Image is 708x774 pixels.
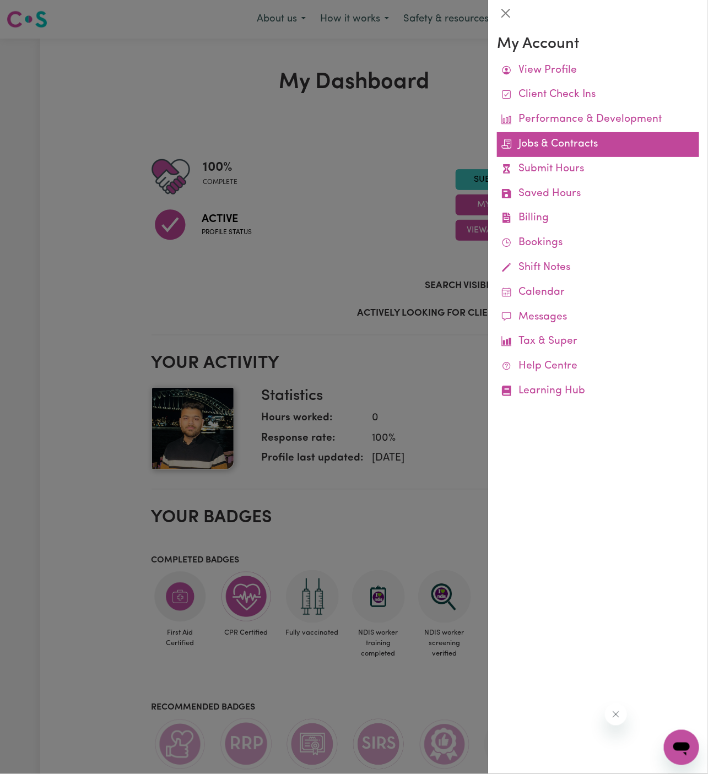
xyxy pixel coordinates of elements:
[497,132,699,157] a: Jobs & Contracts
[497,58,699,83] a: View Profile
[497,354,699,379] a: Help Centre
[497,4,515,22] button: Close
[497,182,699,207] a: Saved Hours
[7,8,67,17] span: Need any help?
[497,157,699,182] a: Submit Hours
[497,305,699,330] a: Messages
[497,35,699,54] h3: My Account
[497,280,699,305] a: Calendar
[497,107,699,132] a: Performance & Development
[664,730,699,765] iframe: Button to launch messaging window
[497,206,699,231] a: Billing
[605,703,627,726] iframe: Close message
[497,329,699,354] a: Tax & Super
[497,256,699,280] a: Shift Notes
[497,83,699,107] a: Client Check Ins
[497,231,699,256] a: Bookings
[497,379,699,404] a: Learning Hub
